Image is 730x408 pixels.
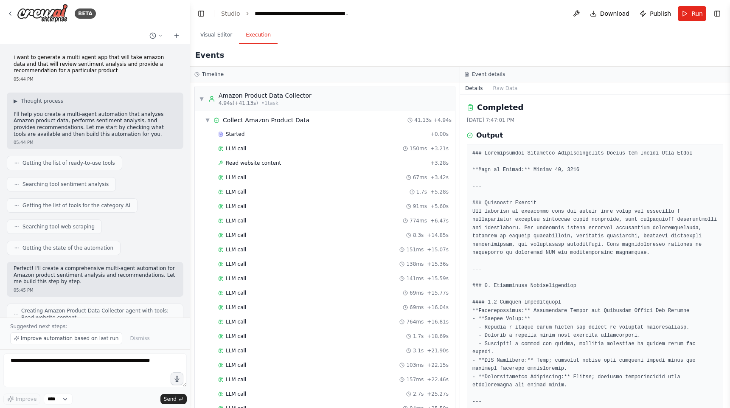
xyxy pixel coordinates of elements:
[226,362,246,369] span: LLM call
[406,318,424,325] span: 764ms
[226,261,246,267] span: LLM call
[75,8,96,19] div: BETA
[406,376,424,383] span: 157ms
[410,217,427,224] span: 774ms
[261,100,278,107] span: • 1 task
[413,232,424,239] span: 8.3s
[14,76,177,82] div: 05:44 PM
[14,287,177,293] div: 05:45 PM
[430,160,449,166] span: + 3.28s
[10,323,180,330] p: Suggested next steps:
[414,117,432,124] span: 41.13s
[14,98,63,104] button: ▶Thought process
[427,362,449,369] span: + 22.15s
[406,362,424,369] span: 103ms
[160,394,187,404] button: Send
[221,9,350,18] nav: breadcrumb
[219,91,312,100] div: Amazon Product Data Collector
[21,335,118,342] span: Improve automation based on last run
[21,98,63,104] span: Thought process
[10,332,122,344] button: Improve automation based on last run
[477,101,523,113] h2: Completed
[239,26,278,44] button: Execution
[410,304,424,311] span: 69ms
[472,71,505,78] h3: Event details
[650,9,671,18] span: Publish
[21,307,176,321] span: Creating Amazon Product Data Collector agent with tools: Read website content
[226,189,246,195] span: LLM call
[164,396,177,402] span: Send
[406,246,424,253] span: 151ms
[219,100,258,107] span: 4.94s (+41.13s)
[126,332,154,344] button: Dismiss
[413,391,424,397] span: 2.7s
[226,217,246,224] span: LLM call
[430,174,449,181] span: + 3.42s
[146,31,166,41] button: Switch to previous chat
[427,275,449,282] span: + 15.59s
[413,203,427,210] span: 91ms
[226,333,246,340] span: LLM call
[430,131,449,138] span: + 0.00s
[430,217,449,224] span: + 6.47s
[410,145,427,152] span: 150ms
[130,335,149,342] span: Dismiss
[460,82,488,94] button: Details
[226,131,244,138] span: Started
[226,145,246,152] span: LLM call
[226,232,246,239] span: LLM call
[226,347,246,354] span: LLM call
[427,333,449,340] span: + 18.69s
[427,304,449,311] span: + 16.04s
[17,4,68,23] img: Logo
[171,372,183,385] button: Click to speak your automation idea
[22,245,113,251] span: Getting the state of the automation
[427,261,449,267] span: + 15.36s
[430,189,449,195] span: + 5.28s
[226,290,246,296] span: LLM call
[430,203,449,210] span: + 5.60s
[488,82,523,94] button: Raw Data
[194,26,239,44] button: Visual Editor
[195,8,207,20] button: Hide left sidebar
[226,160,281,166] span: Read website content
[226,391,246,397] span: LLM call
[14,139,177,146] div: 05:44 PM
[226,304,246,311] span: LLM call
[226,203,246,210] span: LLM call
[226,376,246,383] span: LLM call
[22,181,109,188] span: Searching tool sentiment analysis
[678,6,706,21] button: Run
[199,96,204,102] span: ▼
[406,275,424,282] span: 141ms
[221,10,240,17] a: Studio
[587,6,633,21] button: Download
[14,54,177,74] p: i want to generate a multi agent app that will take amazon data and that will review sentiment an...
[22,223,95,230] span: Searching tool web scraping
[413,174,427,181] span: 67ms
[427,391,449,397] span: + 25.27s
[14,111,177,138] p: I'll help you create a multi-agent automation that analyzes Amazon product data, performs sentime...
[223,116,309,124] div: Collect Amazon Product Data
[16,396,36,402] span: Improve
[3,394,40,405] button: Improve
[226,318,246,325] span: LLM call
[711,8,723,20] button: Show right sidebar
[636,6,674,21] button: Publish
[433,117,452,124] span: + 4.94s
[14,265,177,285] p: Perfect! I'll create a comprehensive multi-agent automation for Amazon product sentiment analysis...
[427,376,449,383] span: + 22.46s
[427,347,449,354] span: + 21.90s
[467,117,723,124] div: [DATE] 7:47:01 PM
[476,130,503,141] h3: Output
[427,290,449,296] span: + 15.77s
[22,202,130,209] span: Getting the list of tools for the category AI
[195,49,224,61] h2: Events
[413,333,424,340] span: 1.7s
[226,246,246,253] span: LLM call
[406,261,424,267] span: 138ms
[413,347,424,354] span: 3.1s
[691,9,703,18] span: Run
[410,290,424,296] span: 69ms
[600,9,630,18] span: Download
